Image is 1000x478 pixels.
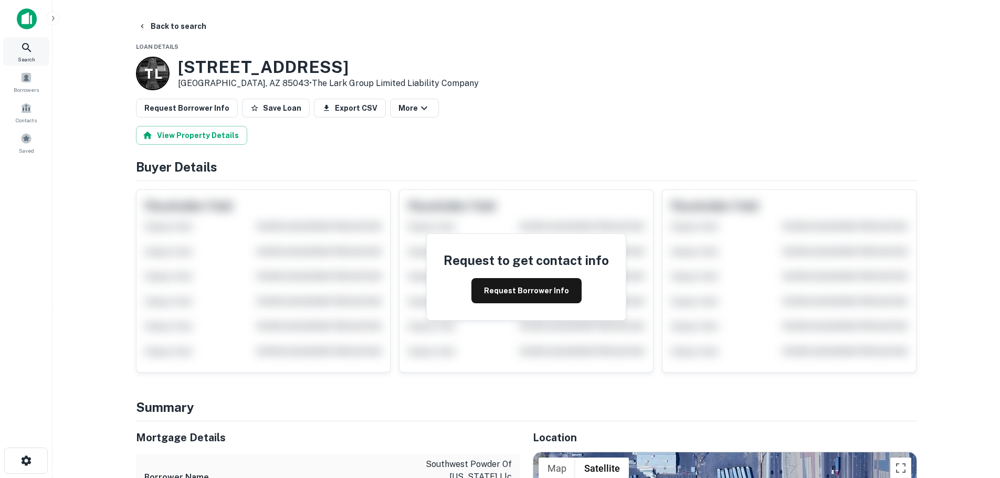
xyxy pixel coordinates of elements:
[444,251,609,270] h4: Request to get contact info
[136,398,917,417] h4: Summary
[19,146,34,155] span: Saved
[136,99,238,118] button: Request Borrower Info
[136,157,917,176] h4: Buyer Details
[16,116,37,124] span: Contacts
[136,44,178,50] span: Loan Details
[471,278,582,303] button: Request Borrower Info
[178,77,479,90] p: [GEOGRAPHIC_DATA], AZ 85043 •
[948,394,1000,444] iframe: Chat Widget
[314,99,386,118] button: Export CSV
[136,126,247,145] button: View Property Details
[136,430,520,445] h5: Mortgage Details
[242,99,310,118] button: Save Loan
[3,37,49,66] a: Search
[390,99,439,118] button: More
[17,8,37,29] img: capitalize-icon.png
[312,78,479,88] a: The Lark Group Limited Liability Company
[3,129,49,157] a: Saved
[3,68,49,96] a: Borrowers
[144,63,161,84] p: T L
[533,430,917,445] h5: Location
[178,57,479,77] h3: [STREET_ADDRESS]
[3,98,49,126] a: Contacts
[14,86,39,94] span: Borrowers
[18,55,35,63] span: Search
[134,17,210,36] button: Back to search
